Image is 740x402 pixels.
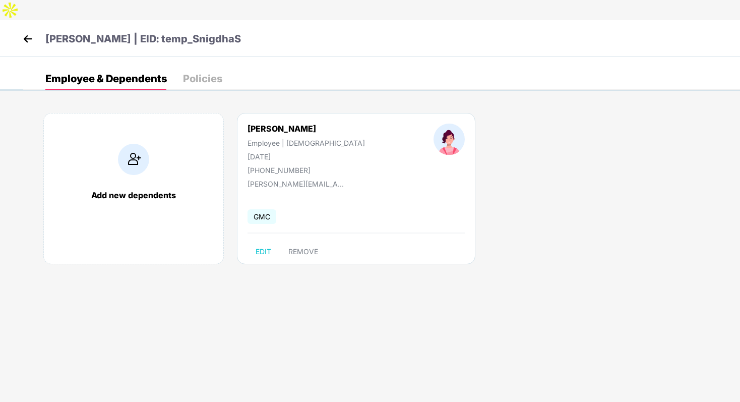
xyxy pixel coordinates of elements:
[434,124,465,155] img: profileImage
[248,139,365,147] div: Employee | [DEMOGRAPHIC_DATA]
[45,31,241,47] p: [PERSON_NAME] | EID: temp_SnigdhaS
[248,180,348,188] div: [PERSON_NAME][EMAIL_ADDRESS][DOMAIN_NAME]
[248,244,279,260] button: EDIT
[280,244,326,260] button: REMOVE
[20,31,35,46] img: back
[118,144,149,175] img: addIcon
[256,248,271,256] span: EDIT
[248,124,365,134] div: [PERSON_NAME]
[183,74,222,84] div: Policies
[45,74,167,84] div: Employee & Dependents
[248,209,276,224] span: GMC
[248,166,365,175] div: [PHONE_NUMBER]
[288,248,318,256] span: REMOVE
[248,152,365,161] div: [DATE]
[54,190,213,200] div: Add new dependents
